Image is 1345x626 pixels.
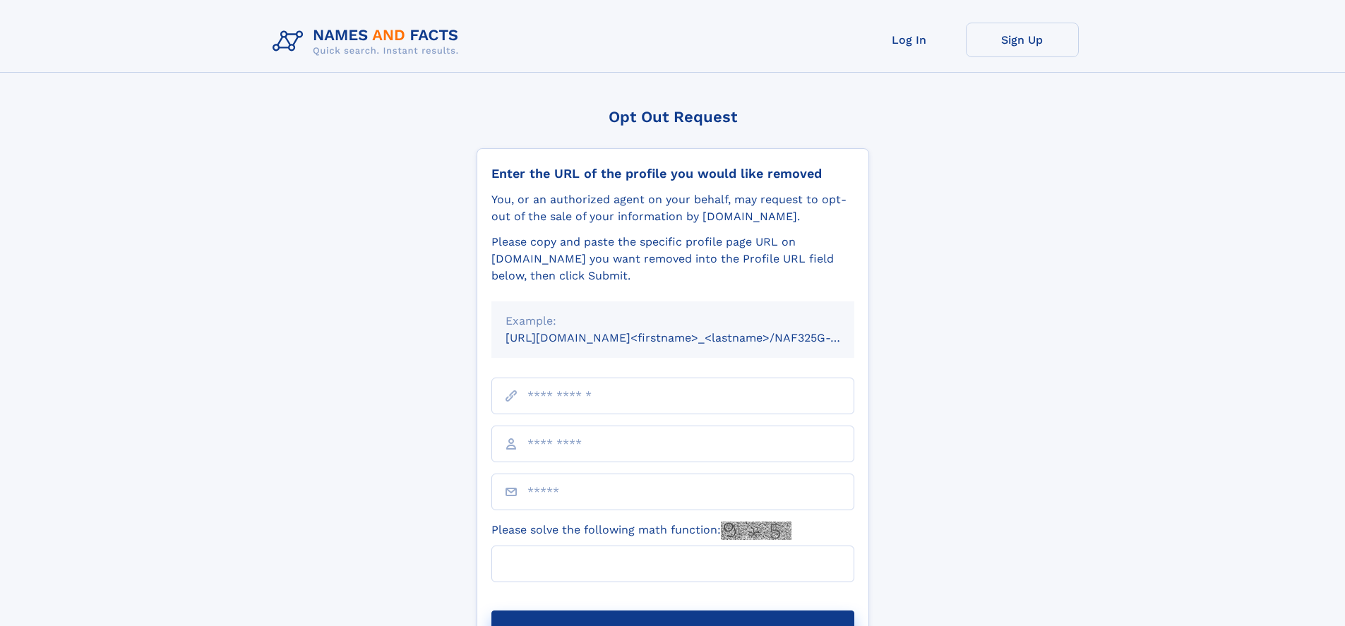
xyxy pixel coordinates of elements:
[491,522,791,540] label: Please solve the following math function:
[853,23,966,57] a: Log In
[491,166,854,181] div: Enter the URL of the profile you would like removed
[267,23,470,61] img: Logo Names and Facts
[491,191,854,225] div: You, or an authorized agent on your behalf, may request to opt-out of the sale of your informatio...
[491,234,854,284] div: Please copy and paste the specific profile page URL on [DOMAIN_NAME] you want removed into the Pr...
[966,23,1079,57] a: Sign Up
[506,331,881,344] small: [URL][DOMAIN_NAME]<firstname>_<lastname>/NAF325G-xxxxxxxx
[477,108,869,126] div: Opt Out Request
[506,313,840,330] div: Example:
